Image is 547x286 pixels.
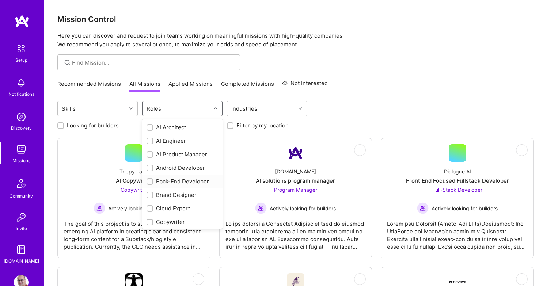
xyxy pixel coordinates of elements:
[60,103,77,114] div: Skills
[519,147,525,153] i: icon EyeClosed
[10,192,33,200] div: Community
[147,164,218,172] div: Android Developer
[168,80,213,92] a: Applied Missions
[147,191,218,199] div: Brand Designer
[11,124,32,132] div: Discovery
[14,76,29,90] img: bell
[14,41,29,56] img: setup
[12,157,30,164] div: Missions
[8,90,34,98] div: Notifications
[12,175,30,192] img: Community
[72,59,235,66] input: Find Mission...
[357,276,363,282] i: icon EyeClosed
[64,144,204,252] a: Trippy LabsAI CopywriterCopywriter Actively looking for buildersActively looking for buildersThe ...
[94,202,105,214] img: Actively looking for builders
[14,110,29,124] img: discovery
[108,205,174,212] span: Actively looking for builders
[147,150,218,158] div: AI Product Manager
[121,187,147,193] span: Copywriter
[229,103,259,114] div: Industries
[387,214,528,251] div: Loremipsu Dolorsit (Ametc-Adi Elits)Doeiusmodt: Inci-UtlaBoree dol MagnAa’en adminim v Quisnostr ...
[432,205,498,212] span: Actively looking for builders
[15,56,27,64] div: Setup
[63,58,72,67] i: icon SearchGrey
[274,187,317,193] span: Program Manager
[145,103,163,114] div: Roles
[14,210,29,225] img: Invite
[116,177,152,184] div: AI Copywriter
[275,168,316,175] div: [DOMAIN_NAME]
[57,80,121,92] a: Recommended Missions
[64,214,204,251] div: The goal of this project is to support the CEO of an emerging AI platform in creating clear and c...
[147,205,218,212] div: Cloud Expert
[129,80,160,92] a: All Missions
[14,243,29,257] img: guide book
[57,31,534,49] p: Here you can discover and request to join teams working on meaningful missions with high-quality ...
[147,137,218,145] div: AI Engineer
[129,107,133,110] i: icon Chevron
[147,123,218,131] div: AI Architect
[16,225,27,232] div: Invite
[444,168,471,175] div: Dialogue AI
[282,79,328,92] a: Not Interested
[287,144,304,162] img: Company Logo
[221,80,274,92] a: Completed Missions
[214,107,217,110] i: icon Chevron
[14,142,29,157] img: teamwork
[255,202,267,214] img: Actively looking for builders
[519,276,525,282] i: icon EyeClosed
[432,187,482,193] span: Full-Stack Developer
[225,214,366,251] div: Lo ips dolorsi a Consectet Adipisc elitsed do eiusmod temporin utla etdolorema ali enima min veni...
[417,202,429,214] img: Actively looking for builders
[357,147,363,153] i: icon EyeClosed
[256,177,335,184] div: AI solutions program manager
[4,257,39,265] div: [DOMAIN_NAME]
[67,122,119,129] label: Looking for builders
[299,107,302,110] i: icon Chevron
[147,178,218,185] div: Back-End Developer
[119,168,148,175] div: Trippy Labs
[195,276,201,282] i: icon EyeClosed
[236,122,289,129] label: Filter by my location
[57,15,534,24] h3: Mission Control
[147,218,218,226] div: Copywriter
[406,177,509,184] div: Front End Focused Fullstack Developer
[225,144,366,252] a: Company Logo[DOMAIN_NAME]AI solutions program managerProgram Manager Actively looking for builder...
[15,15,29,28] img: logo
[449,281,466,283] img: Company Logo
[270,205,336,212] span: Actively looking for builders
[387,144,528,252] a: Dialogue AIFront End Focused Fullstack DeveloperFull-Stack Developer Actively looking for builder...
